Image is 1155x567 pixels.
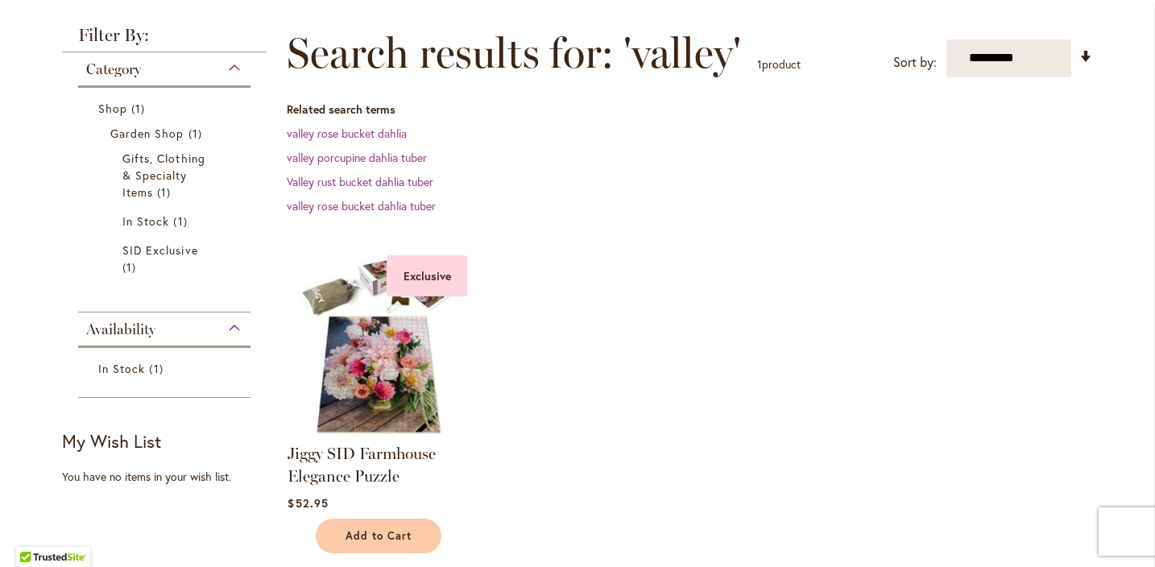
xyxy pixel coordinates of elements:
[316,519,441,553] button: Add to Cart
[62,27,267,52] strong: Filter By:
[173,213,191,230] span: 1
[149,360,167,377] span: 1
[188,125,206,142] span: 1
[287,29,741,77] span: Search results for: 'valley'
[287,126,407,141] a: valley rose bucket dahlia
[757,56,762,72] span: 1
[122,151,205,200] span: Gifts, Clothing & Specialty Items
[757,52,801,77] p: product
[12,510,57,555] iframe: Launch Accessibility Center
[287,150,427,165] a: valley porcupine dahlia tuber
[86,60,141,78] span: Category
[157,184,175,201] span: 1
[98,360,234,377] a: In Stock 1
[288,495,328,511] span: $52.95
[98,101,127,116] span: Shop
[287,174,433,189] a: Valley rust bucket dahlia tuber
[62,469,277,485] div: You have no items in your wish list.
[122,213,169,229] span: In Stock
[131,100,149,117] span: 1
[98,361,145,376] span: In Stock
[86,321,155,338] span: Availability
[284,250,472,439] img: Jiggy SID Farmhouse Elegance Puzzle
[893,48,937,77] label: Sort by:
[287,198,436,213] a: valley rose bucket dahlia tuber
[110,125,222,142] a: Garden Shop
[346,529,412,543] span: Add to Cart
[62,429,161,453] strong: My Wish List
[122,242,210,275] a: SID Exclusive
[288,423,467,438] a: Jiggy SID Farmhouse Elegance Puzzle Exclusive
[122,259,140,275] span: 1
[110,126,184,141] span: Garden Shop
[288,444,436,486] a: Jiggy SID Farmhouse Elegance Puzzle
[387,255,467,296] div: Exclusive
[122,150,210,201] a: Gifts, Clothing &amp; Specialty Items
[122,242,198,258] span: SID Exclusive
[98,100,234,117] a: Shop
[287,101,1093,118] dt: Related search terms
[122,213,210,230] a: In Stock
